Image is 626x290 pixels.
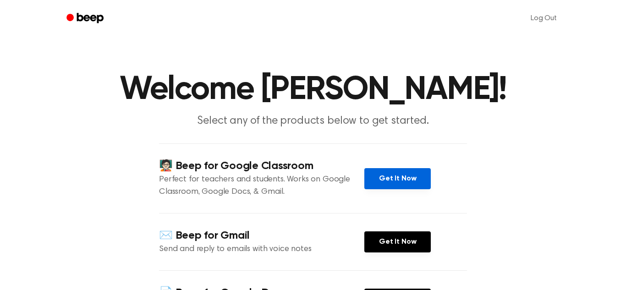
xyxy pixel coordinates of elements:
h1: Welcome [PERSON_NAME]! [78,73,548,106]
h4: ✉️ Beep for Gmail [159,228,364,243]
a: Beep [60,10,112,27]
p: Select any of the products below to get started. [137,114,489,129]
a: Log Out [522,7,566,29]
a: Get It Now [364,168,431,189]
h4: 🧑🏻‍🏫 Beep for Google Classroom [159,159,364,174]
a: Get It Now [364,231,431,252]
p: Send and reply to emails with voice notes [159,243,364,256]
p: Perfect for teachers and students. Works on Google Classroom, Google Docs, & Gmail. [159,174,364,198]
